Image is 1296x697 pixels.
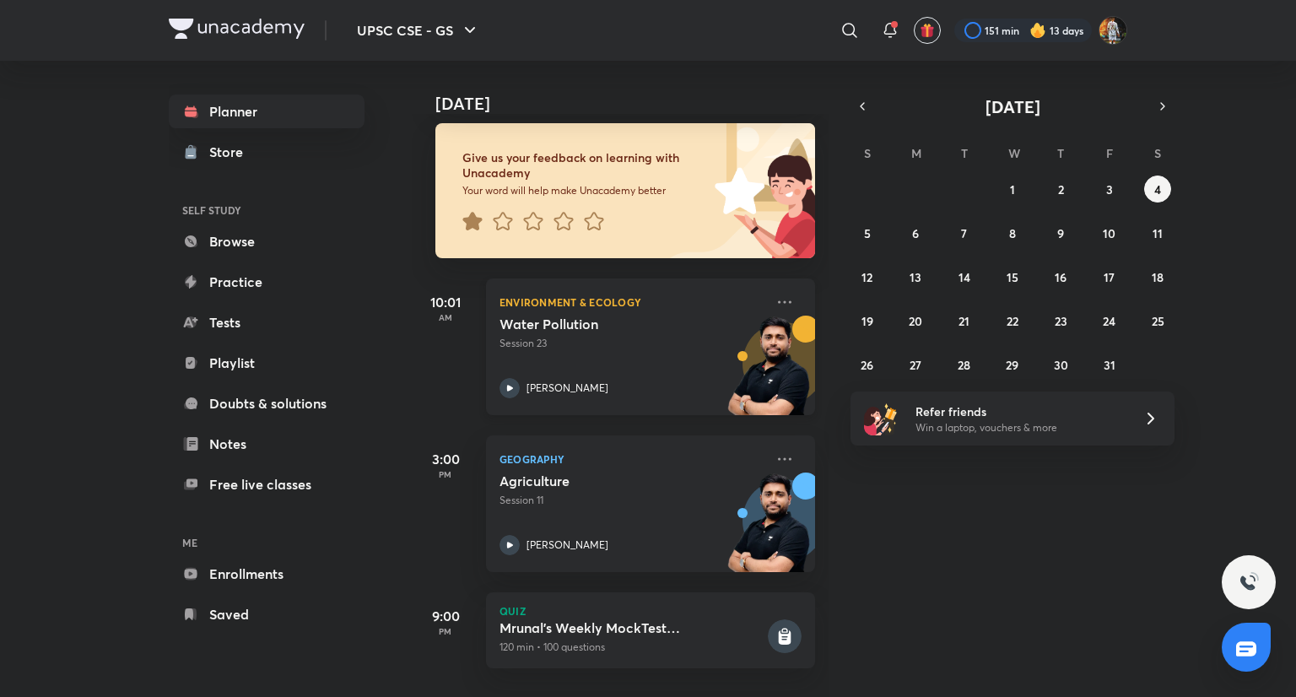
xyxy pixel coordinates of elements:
[1008,145,1020,161] abbr: Wednesday
[169,467,364,501] a: Free live classes
[1104,269,1115,285] abbr: October 17, 2025
[864,402,898,435] img: referral
[854,263,881,290] button: October 12, 2025
[1029,22,1046,39] img: streak
[999,263,1026,290] button: October 15, 2025
[1047,263,1074,290] button: October 16, 2025
[169,19,305,39] img: Company Logo
[526,538,608,553] p: [PERSON_NAME]
[914,17,941,44] button: avatar
[1006,357,1018,373] abbr: October 29, 2025
[1096,351,1123,378] button: October 31, 2025
[169,597,364,631] a: Saved
[911,145,921,161] abbr: Monday
[910,269,921,285] abbr: October 13, 2025
[462,184,709,197] p: Your word will help make Unacademy better
[1057,225,1064,241] abbr: October 9, 2025
[874,95,1151,118] button: [DATE]
[1096,263,1123,290] button: October 17, 2025
[1106,181,1113,197] abbr: October 3, 2025
[912,225,919,241] abbr: October 6, 2025
[958,313,969,329] abbr: October 21, 2025
[462,150,709,181] h6: Give us your feedback on learning with Unacademy
[169,265,364,299] a: Practice
[169,386,364,420] a: Doubts & solutions
[1144,219,1171,246] button: October 11, 2025
[499,292,764,312] p: Environment & Ecology
[499,473,710,489] h5: Agriculture
[920,23,935,38] img: avatar
[961,225,967,241] abbr: October 7, 2025
[1047,219,1074,246] button: October 9, 2025
[1047,351,1074,378] button: October 30, 2025
[169,427,364,461] a: Notes
[1153,225,1163,241] abbr: October 11, 2025
[499,316,710,332] h5: Water Pollution
[854,351,881,378] button: October 26, 2025
[1154,181,1161,197] abbr: October 4, 2025
[999,307,1026,334] button: October 22, 2025
[861,357,873,373] abbr: October 26, 2025
[958,269,970,285] abbr: October 14, 2025
[347,14,490,47] button: UPSC CSE - GS
[1058,181,1064,197] abbr: October 2, 2025
[1104,357,1115,373] abbr: October 31, 2025
[1152,313,1164,329] abbr: October 25, 2025
[169,19,305,43] a: Company Logo
[1096,219,1123,246] button: October 10, 2025
[169,557,364,591] a: Enrollments
[1239,572,1259,592] img: ttu
[999,351,1026,378] button: October 29, 2025
[412,312,479,322] p: AM
[412,626,479,636] p: PM
[1057,145,1064,161] abbr: Thursday
[1055,313,1067,329] abbr: October 23, 2025
[412,606,479,626] h5: 9:00
[910,357,921,373] abbr: October 27, 2025
[999,176,1026,203] button: October 1, 2025
[1007,313,1018,329] abbr: October 22, 2025
[1007,269,1018,285] abbr: October 15, 2025
[499,619,764,636] h5: Mrunal's Weekly MockTest Pillar3C_Intl_ORG
[169,305,364,339] a: Tests
[412,449,479,469] h5: 3:00
[951,307,978,334] button: October 21, 2025
[951,351,978,378] button: October 28, 2025
[499,493,764,508] p: Session 11
[526,381,608,396] p: [PERSON_NAME]
[722,473,815,589] img: unacademy
[1106,145,1113,161] abbr: Friday
[169,346,364,380] a: Playlist
[1144,307,1171,334] button: October 25, 2025
[435,94,832,114] h4: [DATE]
[499,606,802,616] p: Quiz
[1047,176,1074,203] button: October 2, 2025
[412,469,479,479] p: PM
[1096,307,1123,334] button: October 24, 2025
[909,313,922,329] abbr: October 20, 2025
[1055,269,1066,285] abbr: October 16, 2025
[854,219,881,246] button: October 5, 2025
[169,224,364,258] a: Browse
[1152,269,1164,285] abbr: October 18, 2025
[1103,313,1115,329] abbr: October 24, 2025
[1047,307,1074,334] button: October 23, 2025
[169,95,364,128] a: Planner
[1103,225,1115,241] abbr: October 10, 2025
[854,307,881,334] button: October 19, 2025
[958,357,970,373] abbr: October 28, 2025
[961,145,968,161] abbr: Tuesday
[657,123,815,258] img: feedback_image
[209,142,253,162] div: Store
[951,219,978,246] button: October 7, 2025
[861,313,873,329] abbr: October 19, 2025
[915,420,1123,435] p: Win a laptop, vouchers & more
[1010,181,1015,197] abbr: October 1, 2025
[1099,16,1127,45] img: Prakhar Singh
[902,351,929,378] button: October 27, 2025
[915,403,1123,420] h6: Refer friends
[499,449,764,469] p: Geography
[169,196,364,224] h6: SELF STUDY
[722,316,815,432] img: unacademy
[412,292,479,312] h5: 10:01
